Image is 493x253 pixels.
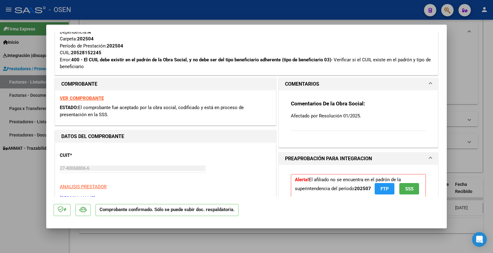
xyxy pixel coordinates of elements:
[375,183,394,194] button: FTP
[291,100,365,107] strong: Comentarios De la Obra Social:
[60,152,123,159] p: CUIT
[295,177,309,182] strong: Alerta!
[295,177,419,191] span: El afiliado no se encuentra en el padrón de la superintendencia del período
[279,78,438,90] mat-expansion-panel-header: COMENTARIOS
[285,80,319,88] h1: COMENTARIOS
[60,105,78,110] span: ESTADO:
[279,153,438,165] mat-expansion-panel-header: PREAPROBACIÓN PARA INTEGRACION
[61,81,97,87] strong: COMPROBANTE
[88,29,91,35] strong: N
[60,195,271,202] p: [PERSON_NAME]
[285,155,372,162] h1: PREAPROBACIÓN PARA INTEGRACION
[107,43,123,49] strong: 202504
[71,49,101,56] div: 20528152245
[279,90,438,147] div: COMENTARIOS
[472,232,487,247] div: Open Intercom Messenger
[61,133,124,139] strong: DATOS DEL COMPROBANTE
[291,112,426,119] p: Afectado por Resolución 01/2025.
[405,186,414,192] span: SSS
[96,204,238,216] p: Comprobante confirmado. Sólo se puede subir doc. respaldatoria.
[60,105,244,117] span: El comprobante fue aceptado por la obra social, codificado y está en proceso de presentación en l...
[354,186,371,191] strong: 202507
[77,36,94,42] strong: 202504
[71,57,331,63] strong: 400 - El CUIL debe existir en el padrón de la Obra Social, y no debe ser del tipo beneficiario ad...
[60,96,104,101] a: VER COMPROBANTE
[60,8,433,70] div: Tipo de Archivo: Importe Solicitado: Práctica: / Cantidad: Dependencia: Carpeta: Período de Prest...
[60,184,107,190] span: ANALISIS PRESTADOR
[381,186,389,192] span: FTP
[399,183,419,194] button: SSS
